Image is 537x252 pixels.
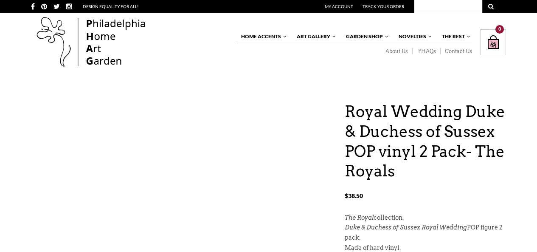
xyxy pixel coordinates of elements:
[342,29,389,44] a: Garden Shop
[345,223,506,243] p: POP figure 2 pack.
[413,48,441,55] a: PHAQs
[495,25,504,34] div: 0
[345,192,348,199] span: $
[345,102,506,181] h1: Royal Wedding Duke & Duchess of Sussex POP vinyl 2 Pack- The Royals
[325,4,353,9] a: My Account
[345,213,506,223] p: collection.
[345,192,363,199] bdi: 38.50
[441,48,472,55] a: Contact Us
[345,224,467,231] em: Duke & Duchess of Sussex Royal Wedding
[380,48,413,55] a: About Us
[237,29,287,44] a: Home Accents
[292,29,337,44] a: Art Gallery
[394,29,433,44] a: Novelties
[438,29,471,44] a: The Rest
[345,214,374,221] em: The Royal
[363,4,404,9] a: Track Your Order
